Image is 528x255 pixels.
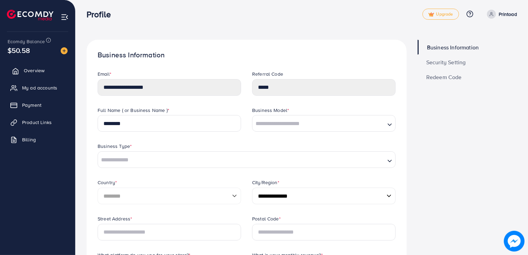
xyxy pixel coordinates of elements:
[252,179,279,186] label: City/Region
[98,70,111,77] label: Email
[22,102,41,108] span: Payment
[5,81,70,95] a: My ad accounts
[5,98,70,112] a: Payment
[7,10,53,20] img: logo
[252,107,289,114] label: Business Model
[99,155,385,166] input: Search for option
[426,74,462,80] span: Redeem Code
[5,115,70,129] a: Product Links
[499,10,517,18] p: Printoad
[98,51,396,59] h1: Business Information
[8,45,30,55] span: $50.58
[61,13,69,21] img: menu
[484,10,517,19] a: Printoad
[253,119,385,129] input: Search for option
[87,9,116,19] h3: Profile
[22,136,36,143] span: Billing
[8,38,45,45] span: Ecomdy Balance
[252,115,396,132] div: Search for option
[22,84,57,91] span: My ad accounts
[98,143,132,150] label: Business Type
[98,107,169,114] label: Full Name ( or Business Name )
[5,64,70,77] a: Overview
[98,151,396,168] div: Search for option
[22,119,52,126] span: Product Links
[252,70,283,77] label: Referral Code
[422,9,459,20] a: tickUpgrade
[427,45,479,50] span: Business Information
[428,12,453,17] span: Upgrade
[5,133,70,147] a: Billing
[61,47,68,54] img: image
[98,179,117,186] label: Country
[504,231,525,252] img: image
[428,12,434,17] img: tick
[252,215,281,222] label: Postal Code
[426,59,466,65] span: Security Setting
[98,215,132,222] label: Street Address
[24,67,44,74] span: Overview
